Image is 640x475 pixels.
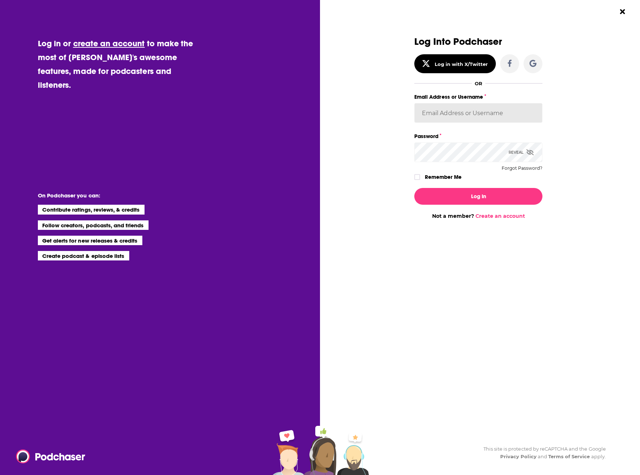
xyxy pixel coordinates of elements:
[414,36,542,47] h3: Log Into Podchaser
[616,5,629,19] button: Close Button
[73,38,145,48] a: create an account
[478,445,606,460] div: This site is protected by reCAPTCHA and the Google and apply.
[38,205,145,214] li: Contribute ratings, reviews, & credits
[38,236,142,245] li: Get alerts for new releases & credits
[414,131,542,141] label: Password
[16,450,80,463] a: Podchaser - Follow, Share and Rate Podcasts
[475,213,525,219] a: Create an account
[500,454,537,459] a: Privacy Policy
[38,192,183,199] li: On Podchaser you can:
[414,92,542,102] label: Email Address or Username
[414,213,542,219] div: Not a member?
[475,81,482,86] div: OR
[38,251,129,260] li: Create podcast & episode lists
[38,220,149,230] li: Follow creators, podcasts, and friends
[414,188,542,205] button: Log In
[425,172,462,182] label: Remember Me
[414,103,542,123] input: Email Address or Username
[509,142,534,162] div: Reveal
[16,450,86,463] img: Podchaser - Follow, Share and Rate Podcasts
[548,454,590,459] a: Terms of Service
[414,54,496,73] button: Log in with X/Twitter
[502,166,542,171] button: Forgot Password?
[435,61,488,67] div: Log in with X/Twitter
